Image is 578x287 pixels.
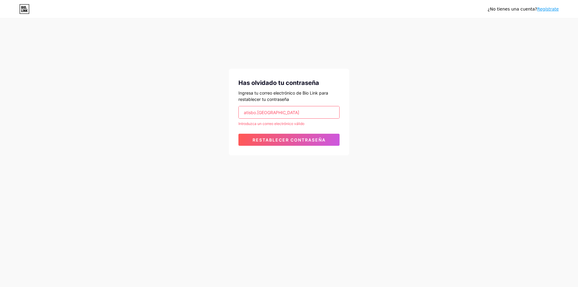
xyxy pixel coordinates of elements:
button: Restablecer contraseña [238,134,340,146]
font: Has olvidado tu contraseña [238,79,319,86]
a: Regístrate [537,7,559,11]
font: Introduzca un correo electrónico válido [238,121,304,126]
font: Ingresa tu correo electrónico de Bio Link para restablecer tu contraseña [238,90,328,102]
font: ¿No tienes una cuenta? [488,7,537,11]
input: Correo electrónico [239,106,339,118]
font: Restablecer contraseña [253,137,326,142]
